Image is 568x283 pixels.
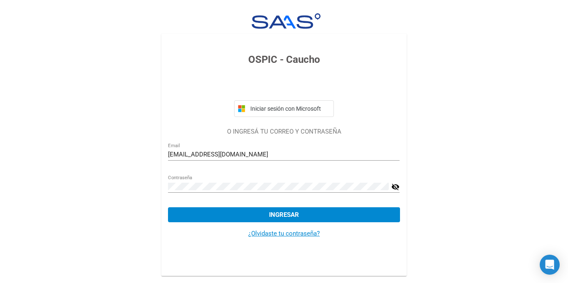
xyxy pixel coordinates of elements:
[249,105,330,112] span: Iniciar sesión con Microsoft
[391,182,400,192] mat-icon: visibility_off
[248,230,320,237] a: ¿Olvidaste tu contraseña?
[234,100,334,117] button: Iniciar sesión con Microsoft
[269,211,299,218] span: Ingresar
[168,52,400,67] h3: OSPIC - Caucho
[230,76,338,94] iframe: Botón de Acceder con Google
[168,127,400,137] p: O INGRESÁ TU CORREO Y CONTRASEÑA
[168,207,400,222] button: Ingresar
[540,255,560,275] div: Open Intercom Messenger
